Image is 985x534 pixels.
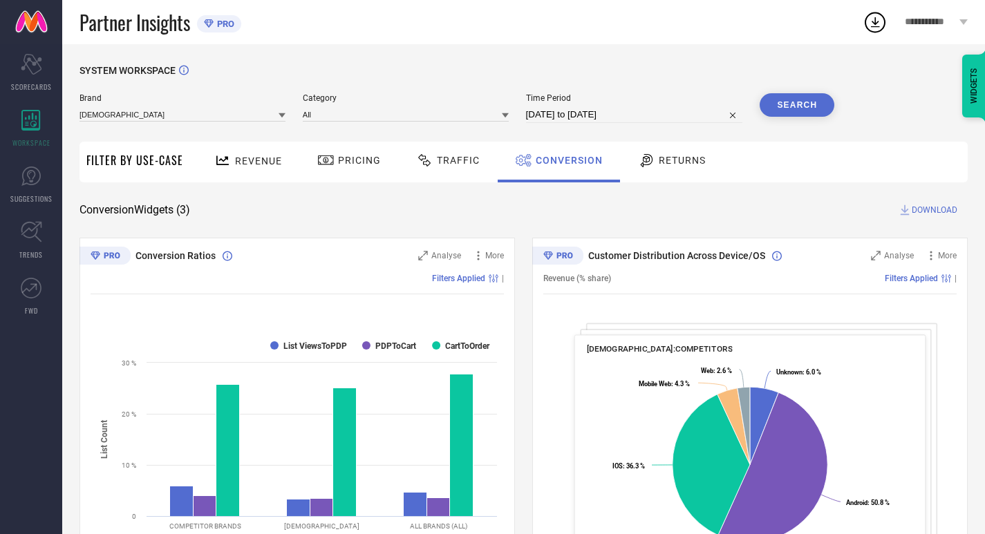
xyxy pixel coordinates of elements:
[445,341,490,351] text: CartToOrder
[338,155,381,166] span: Pricing
[502,274,504,283] span: |
[10,193,53,204] span: SUGGESTIONS
[955,274,957,283] span: |
[912,203,957,217] span: DOWNLOAD
[100,420,109,459] tspan: List Count
[235,155,282,166] span: Revenue
[871,251,881,260] svg: Zoom
[639,380,690,388] text: : 4.3 %
[410,522,467,530] text: ALL BRANDS (ALL)
[536,155,603,166] span: Conversion
[214,19,234,29] span: PRO
[846,499,867,506] tspan: Android
[938,251,957,260] span: More
[588,250,765,261] span: Customer Distribution Across Device/OS
[25,305,38,316] span: FWD
[122,410,136,418] text: 20 %
[19,249,43,260] span: TRENDS
[11,82,52,92] span: SCORECARDS
[485,251,504,260] span: More
[418,251,428,260] svg: Zoom
[863,10,888,35] div: Open download list
[760,93,834,117] button: Search
[612,462,645,470] text: : 36.3 %
[846,499,890,506] text: : 50.8 %
[587,344,733,354] span: [DEMOGRAPHIC_DATA]:COMPETITORS
[79,8,190,37] span: Partner Insights
[776,368,803,376] tspan: Unknown
[122,359,136,367] text: 30 %
[283,341,347,351] text: List ViewsToPDP
[122,461,136,469] text: 10 %
[639,380,671,388] tspan: Mobile Web
[79,93,285,103] span: Brand
[86,152,183,169] span: Filter By Use-Case
[431,251,461,260] span: Analyse
[303,93,509,103] span: Category
[135,250,216,261] span: Conversion Ratios
[659,155,706,166] span: Returns
[79,203,190,217] span: Conversion Widgets ( 3 )
[79,65,176,76] span: SYSTEM WORKSPACE
[701,367,713,374] tspan: Web
[543,274,611,283] span: Revenue (% share)
[12,137,50,148] span: WORKSPACE
[532,247,583,267] div: Premium
[612,462,623,470] tspan: IOS
[885,274,938,283] span: Filters Applied
[776,368,821,376] text: : 6.0 %
[701,367,732,374] text: : 2.6 %
[284,522,359,530] text: [DEMOGRAPHIC_DATA]
[79,247,131,267] div: Premium
[375,341,416,351] text: PDPToCart
[169,522,241,530] text: COMPETITOR BRANDS
[132,513,136,520] text: 0
[526,106,743,123] input: Select time period
[526,93,743,103] span: Time Period
[432,274,485,283] span: Filters Applied
[884,251,914,260] span: Analyse
[437,155,480,166] span: Traffic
